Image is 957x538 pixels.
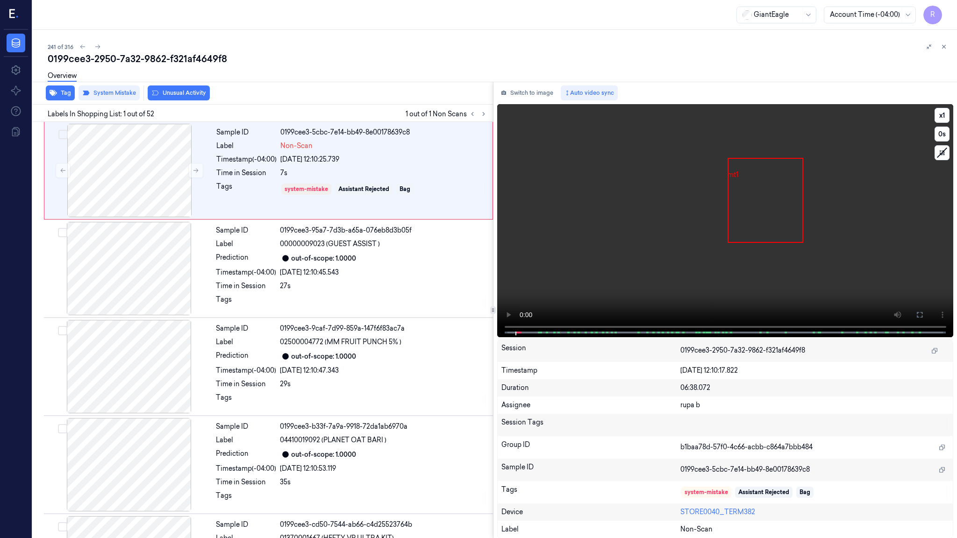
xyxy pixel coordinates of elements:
span: 04410019092 (PLANET OAT BARI ) [280,435,386,445]
div: 0199cee3-9caf-7d99-859a-147f6f83ac7a [280,324,487,333]
button: Select row [58,326,67,335]
div: Sample ID [216,226,276,235]
button: Select row [58,130,68,139]
div: out-of-scope: 1.0000 [291,254,356,263]
div: Group ID [501,440,680,455]
div: Sample ID [216,422,276,432]
div: Tags [216,295,276,310]
button: x1 [935,108,950,123]
div: Label [216,337,276,347]
button: 0s [935,127,950,142]
div: Assistant Rejected [338,185,389,193]
div: out-of-scope: 1.0000 [291,352,356,361]
div: Prediction [216,253,276,264]
div: 0199cee3-cd50-7544-ab66-c4d25523764b [280,520,487,530]
span: 00000009023 (GUEST ASSIST ) [280,239,380,249]
div: Sample ID [216,520,276,530]
div: [DATE] 12:10:17.822 [680,366,949,375]
div: Assignee [501,400,680,410]
div: [DATE] 12:10:53.119 [280,464,487,474]
div: 0199cee3-95a7-7d3b-a65a-076eb8d3b05f [280,226,487,235]
button: Switch to image [497,85,557,100]
div: Sample ID [501,462,680,477]
div: Prediction [216,351,276,362]
div: 27s [280,281,487,291]
div: STORE0040_TERM382 [680,507,949,517]
div: Label [216,141,277,151]
span: Non-Scan [680,524,713,534]
button: R [923,6,942,24]
div: out-of-scope: 1.0000 [291,450,356,460]
div: 0199cee3-5cbc-7e14-bb49-8e00178639c8 [280,127,487,137]
button: System Mistake [79,85,140,100]
span: b1baa78d-57f0-4c66-acbb-c864a7bbb484 [680,442,813,452]
div: Timestamp (-04:00) [216,268,276,277]
div: Time in Session [216,281,276,291]
div: system-mistake [285,185,328,193]
span: Non-Scan [280,141,313,151]
div: Tags [216,491,276,506]
button: Tag [46,85,75,100]
div: Time in Session [216,477,276,487]
span: 241 of 316 [48,43,73,51]
div: Time in Session [216,379,276,389]
button: Auto video sync [561,85,618,100]
div: Sample ID [216,127,277,137]
span: 1 out of 1 Non Scans [406,108,489,120]
div: Timestamp [501,366,680,375]
div: Label [216,435,276,445]
div: 7s [280,168,487,178]
div: Tags [216,393,276,408]
div: Time in Session [216,168,277,178]
button: Unusual Activity [148,85,210,100]
span: 0199cee3-5cbc-7e14-bb49-8e00178639c8 [680,465,810,474]
div: Session Tags [501,418,680,432]
div: Sample ID [216,324,276,333]
div: Timestamp (-04:00) [216,464,276,474]
div: [DATE] 12:10:25.739 [280,155,487,164]
span: 0199cee3-2950-7a32-9862-f321af4649f8 [680,346,805,355]
div: [DATE] 12:10:47.343 [280,366,487,375]
div: Timestamp (-04:00) [216,155,277,164]
div: Duration [501,383,680,393]
div: Prediction [216,449,276,460]
div: 0199cee3-2950-7a32-9862-f321af4649f8 [48,52,950,65]
div: Tags [501,485,680,500]
div: Device [501,507,680,517]
span: Labels In Shopping List: 1 out of 52 [48,109,154,119]
div: Label [216,239,276,249]
div: Label [501,524,680,534]
span: 02500004772 (MM FRUIT PUNCH 5% ) [280,337,401,347]
div: system-mistake [685,488,728,496]
div: Session [501,343,680,358]
div: Tags [216,182,277,197]
div: 35s [280,477,487,487]
div: 0199cee3-b33f-7a9a-9918-72da1ab6970a [280,422,487,432]
button: Select row [58,424,67,433]
div: [DATE] 12:10:45.543 [280,268,487,277]
div: Timestamp (-04:00) [216,366,276,375]
div: Assistant Rejected [738,488,789,496]
div: Bag [800,488,810,496]
div: 06:38.072 [680,383,949,393]
div: Bag [400,185,410,193]
button: Select row [58,228,67,237]
div: 29s [280,379,487,389]
button: Select row [58,522,67,531]
div: rupa b [680,400,949,410]
a: Overview [48,71,77,82]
